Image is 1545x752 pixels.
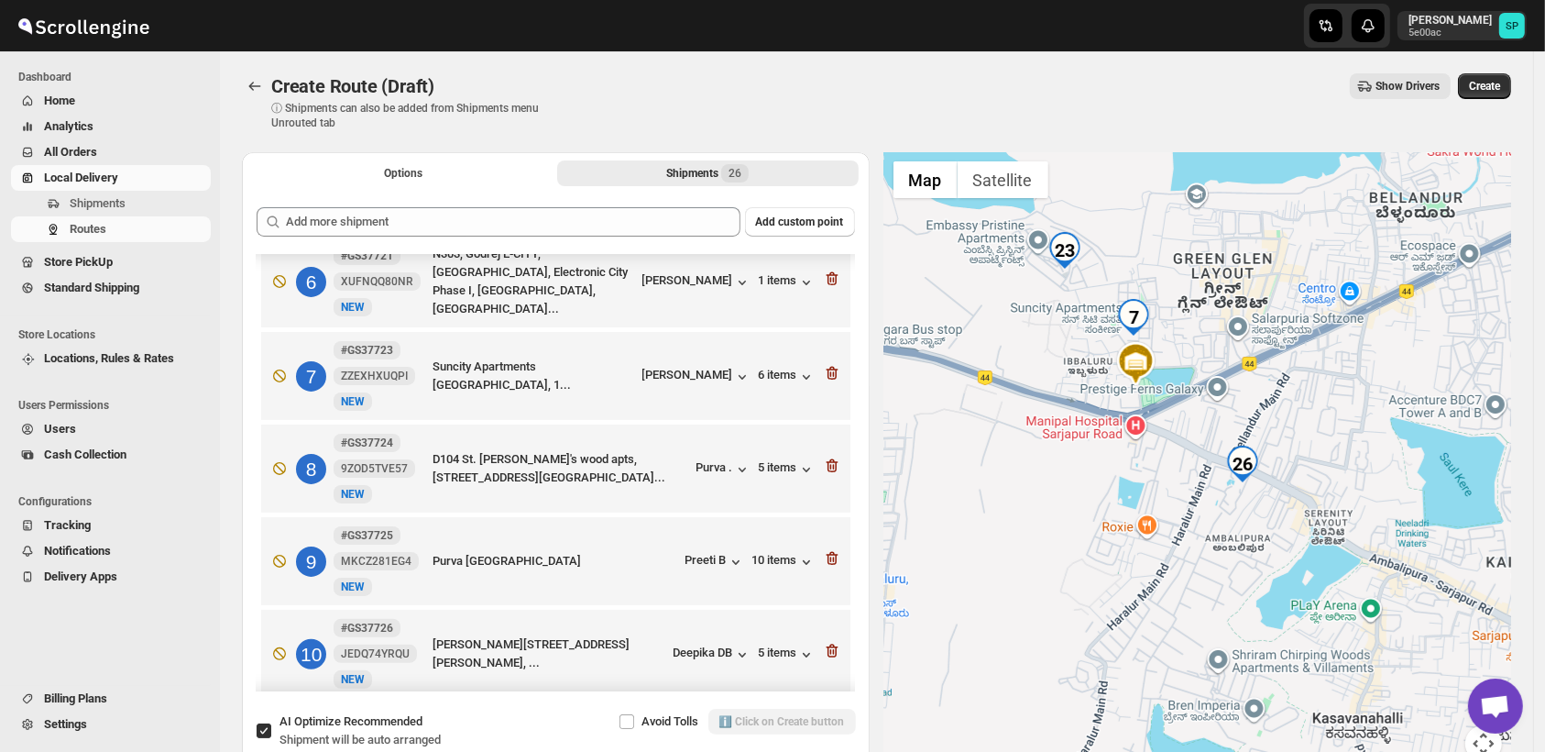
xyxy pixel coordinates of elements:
b: #GS37724 [341,437,393,449]
span: Settings [44,717,87,731]
button: Shipments [11,191,211,216]
div: D104 St. [PERSON_NAME]'s wood apts, [STREET_ADDRESS][GEOGRAPHIC_DATA]... [433,450,689,487]
button: Analytics [11,114,211,139]
button: Home [11,88,211,114]
span: Users Permissions [18,398,211,413]
button: All Orders [11,139,211,165]
span: Store Locations [18,327,211,342]
span: 9ZOD5TVE57 [341,461,408,476]
span: Create Route (Draft) [271,75,434,97]
span: AI Optimize [279,714,422,728]
span: MKCZ281EG4 [341,554,411,569]
span: Create [1469,79,1500,94]
button: Create [1458,73,1511,99]
button: 5 items [759,460,816,479]
button: Routes [242,73,268,99]
button: [PERSON_NAME] [642,273,751,292]
span: Shipment will be auto arranged [279,733,441,746]
div: Purva [GEOGRAPHIC_DATA] [433,552,678,570]
div: 10 [296,639,326,669]
button: All Route Options [253,160,553,186]
b: #GS37726 [341,622,393,635]
button: Preeti B [685,553,745,571]
p: [PERSON_NAME] [1408,13,1492,28]
button: Purva . [696,460,751,479]
span: NEW [341,395,365,408]
span: 26 [729,166,741,181]
span: NEW [341,673,365,686]
button: 10 items [752,553,816,571]
button: Delivery Apps [11,564,211,590]
div: 8 [296,454,326,484]
span: JEDQ74YRQU [341,647,410,661]
span: Standard Shipping [44,281,139,294]
span: All Orders [44,145,97,159]
div: Shipments [666,164,749,182]
button: Users [11,416,211,442]
div: 23 [1046,232,1083,269]
button: Show satellite imagery [958,161,1048,198]
button: Notifications [11,538,211,564]
span: Configurations [18,494,211,509]
div: [PERSON_NAME][STREET_ADDRESS][PERSON_NAME], ... [433,636,666,672]
button: Show street map [893,161,958,198]
span: Cash Collection [44,448,126,461]
div: N303, Godrej E-CITY, [GEOGRAPHIC_DATA], Electronic City Phase I, [GEOGRAPHIC_DATA], [GEOGRAPHIC_D... [433,245,635,318]
span: Store PickUp [44,255,113,269]
button: Cash Collection [11,442,211,468]
span: Billing Plans [44,691,107,705]
p: ⓘ Shipments can also be added from Shipments menu Unrouted tab [271,101,560,130]
span: NEW [341,301,365,314]
span: Dashboard [18,70,211,84]
span: Notifications [44,544,111,558]
text: SP [1506,20,1518,32]
button: Deepika DB [674,646,751,664]
span: Avoid Tolls [642,714,699,728]
div: 6 [296,267,326,297]
button: [PERSON_NAME] [642,368,751,386]
button: Billing Plans [11,686,211,712]
span: Show Drivers [1375,79,1440,94]
button: Locations, Rules & Rates [11,346,211,371]
button: Settings [11,712,211,737]
span: Sulakshana Pundle [1499,13,1525,39]
span: Shipments [70,196,126,210]
div: 9 [296,547,326,577]
div: 7 [1115,299,1152,336]
span: Options [384,166,422,181]
div: Open chat [1468,679,1523,734]
span: Analytics [44,119,93,133]
span: Recommended [344,714,422,728]
div: Suncity Apartments [GEOGRAPHIC_DATA], 1... [433,358,635,394]
span: NEW [341,581,365,593]
button: 5 items [759,646,816,664]
span: Tracking [44,518,91,532]
input: Add more shipment [286,207,740,237]
button: User menu [1397,11,1527,40]
span: Routes [70,222,106,236]
div: 7 [296,361,326,392]
span: Delivery Apps [44,570,117,583]
button: Tracking [11,513,211,538]
span: Add custom point [756,215,844,229]
button: 1 items [759,273,816,292]
div: 26 [1224,446,1261,482]
b: #GS37723 [341,344,393,357]
button: Add custom point [745,207,855,237]
img: ScrollEngine [15,3,152,49]
button: 6 items [759,368,816,386]
b: #GS37725 [341,529,393,542]
span: XUFNQQ80NR [341,274,413,289]
button: Selected Shipments [557,160,858,186]
b: #GS37721 [341,249,393,262]
p: 5e00ac [1408,28,1492,39]
span: Users [44,422,76,436]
